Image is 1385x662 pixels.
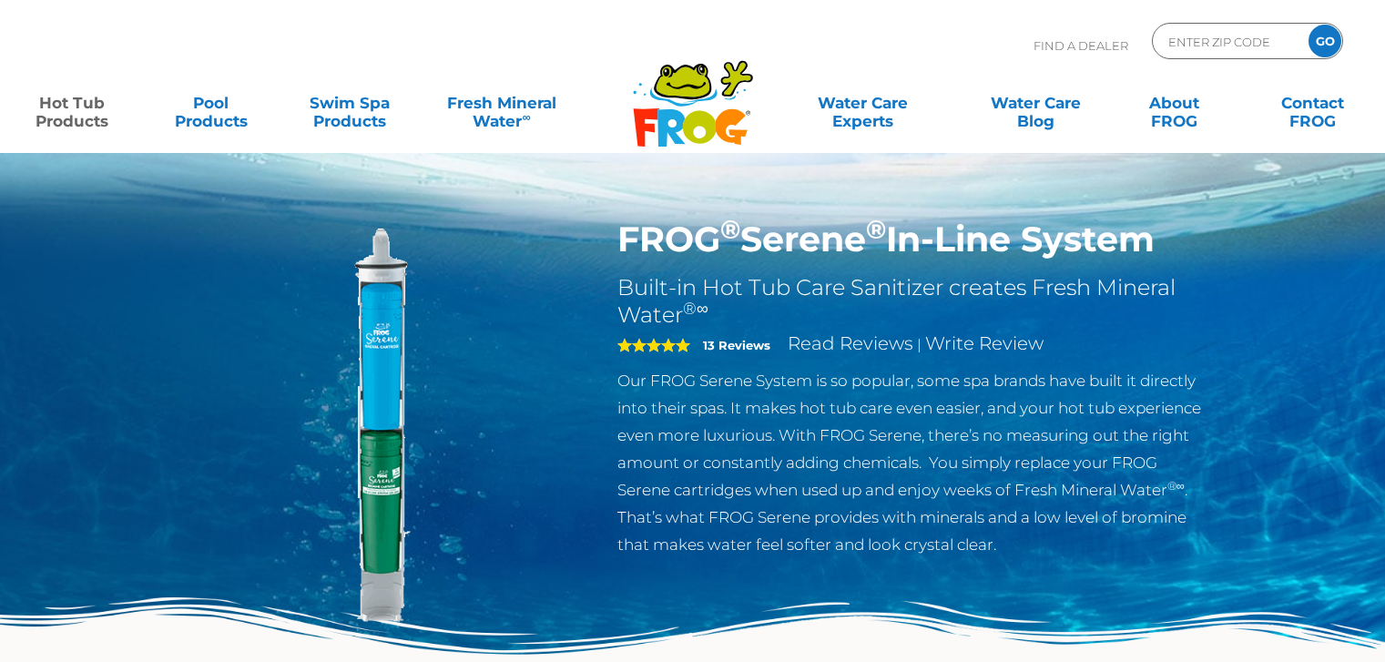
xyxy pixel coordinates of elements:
[1034,23,1128,68] p: Find A Dealer
[434,85,569,121] a: Fresh MineralWater∞
[617,219,1212,260] h1: FROG Serene In-Line System
[174,219,591,636] img: serene-inline.png
[1309,25,1341,57] input: GO
[788,332,913,354] a: Read Reviews
[157,85,264,121] a: PoolProducts
[617,274,1212,329] h2: Built-in Hot Tub Care Sanitizer creates Fresh Mineral Water
[296,85,403,121] a: Swim SpaProducts
[925,332,1044,354] a: Write Review
[917,336,922,353] span: |
[720,213,740,245] sup: ®
[866,213,886,245] sup: ®
[1259,85,1367,121] a: ContactFROG
[623,36,763,148] img: Frog Products Logo
[617,338,690,352] span: 5
[522,110,530,124] sup: ∞
[617,367,1212,558] p: Our FROG Serene System is so popular, some spa brands have built it directly into their spas. It ...
[703,338,770,352] strong: 13 Reviews
[18,85,126,121] a: Hot TubProducts
[1120,85,1227,121] a: AboutFROG
[683,299,708,319] sup: ®∞
[1167,479,1185,493] sup: ®∞
[982,85,1089,121] a: Water CareBlog
[775,85,951,121] a: Water CareExperts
